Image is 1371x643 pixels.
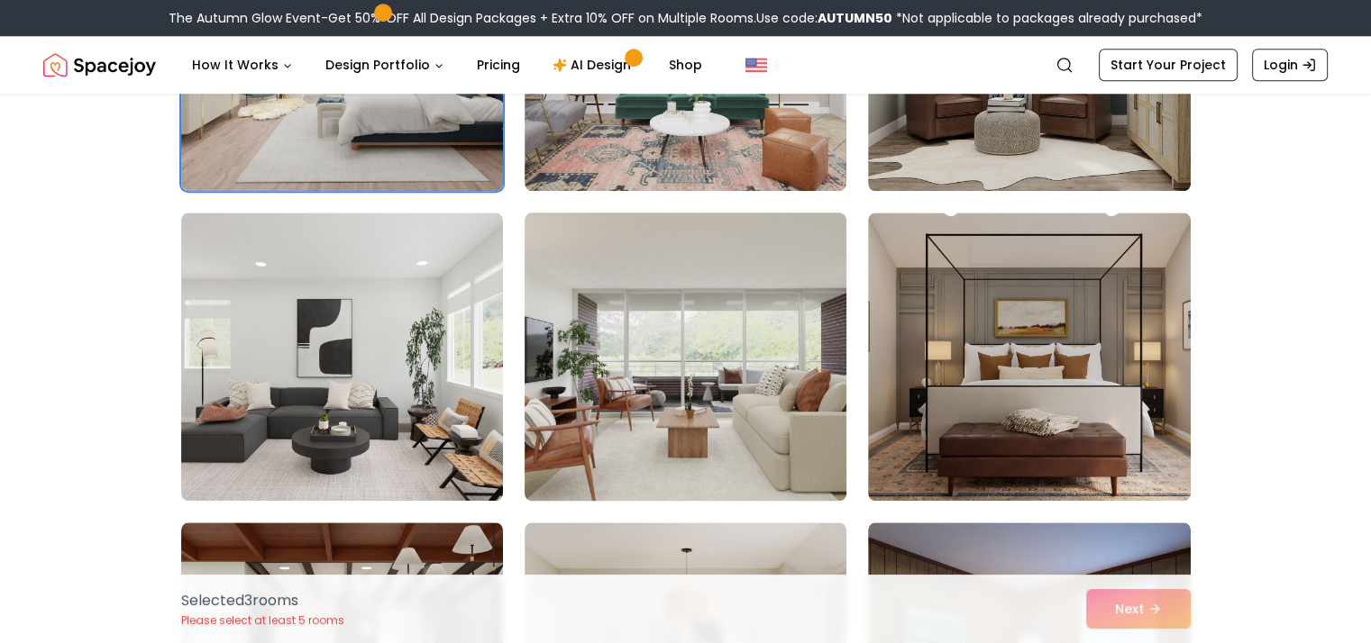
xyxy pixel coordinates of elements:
[538,47,651,83] a: AI Design
[868,213,1190,501] img: Room room-21
[178,47,307,83] button: How It Works
[462,47,535,83] a: Pricing
[654,47,717,83] a: Shop
[43,36,1328,94] nav: Global
[169,9,1202,27] div: The Autumn Glow Event-Get 50% OFF All Design Packages + Extra 10% OFF on Multiple Rooms.
[745,54,767,76] img: United States
[181,213,503,501] img: Room room-19
[756,9,892,27] span: Use code:
[818,9,892,27] b: AUTUMN50
[892,9,1202,27] span: *Not applicable to packages already purchased*
[181,613,344,628] p: Please select at least 5 rooms
[311,47,459,83] button: Design Portfolio
[43,47,156,83] a: Spacejoy
[1252,49,1328,81] a: Login
[1099,49,1238,81] a: Start Your Project
[516,205,855,508] img: Room room-20
[43,47,156,83] img: Spacejoy Logo
[178,47,717,83] nav: Main
[181,590,344,611] p: Selected 3 room s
